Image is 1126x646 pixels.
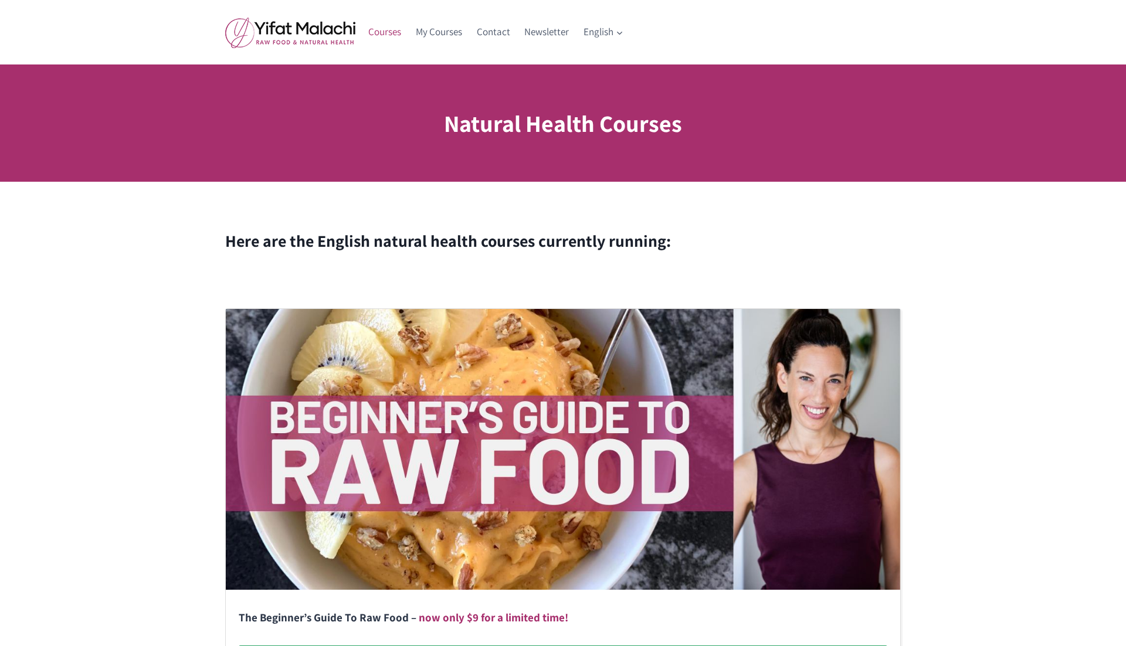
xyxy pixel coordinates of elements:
[409,18,470,46] a: My Courses
[576,18,631,46] a: English
[225,17,355,48] img: yifat_logo41_en.png
[361,18,630,46] nav: Primary
[225,229,901,253] h2: Here are the English natural health courses currently running:
[584,24,623,40] span: English
[469,18,517,46] a: Contact
[361,18,409,46] a: Courses
[517,18,576,46] a: Newsletter
[444,106,682,141] h1: Natural Health Courses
